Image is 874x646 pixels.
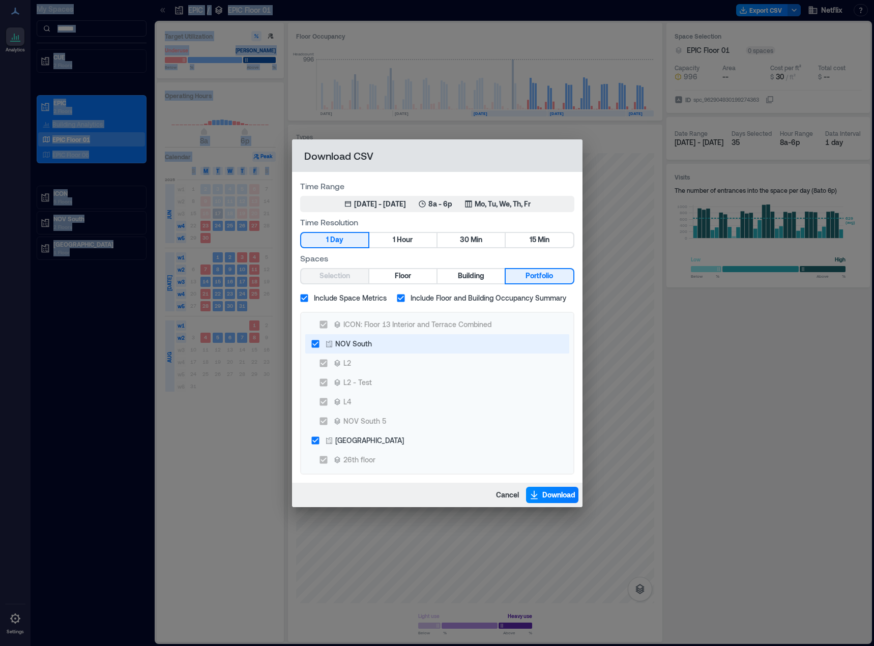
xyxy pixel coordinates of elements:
[526,270,553,282] span: Portfolio
[314,292,387,303] span: Include Space Metrics
[343,358,351,368] div: L2
[343,416,386,426] div: NOV South 5
[428,199,452,209] p: 8a - 6p
[397,233,413,246] span: Hour
[300,180,574,192] label: Time Range
[300,216,574,228] label: Time Resolution
[526,487,578,503] button: Download
[530,233,536,246] span: 15
[300,196,574,212] button: [DATE] - [DATE]8a - 6pMo, Tu, We, Th, Fr
[496,490,519,500] span: Cancel
[471,233,482,246] span: Min
[395,270,411,282] span: Floor
[335,435,404,446] div: [GEOGRAPHIC_DATA]
[393,233,395,246] span: 1
[460,233,469,246] span: 30
[542,490,575,500] span: Download
[506,269,573,283] button: Portfolio
[330,233,343,246] span: Day
[538,233,549,246] span: Min
[438,269,505,283] button: Building
[369,269,436,283] button: Floor
[326,233,329,246] span: 1
[506,233,573,247] button: 15 Min
[343,319,491,330] div: ICON: Floor 13 Interior and Terrace Combined
[354,199,406,209] div: [DATE] - [DATE]
[292,139,582,172] h2: Download CSV
[411,292,566,303] span: Include Floor and Building Occupancy Summary
[458,270,484,282] span: Building
[343,454,375,465] div: 26th floor
[369,233,436,247] button: 1 Hour
[493,487,522,503] button: Cancel
[343,377,372,388] div: L2 - Test
[301,233,368,247] button: 1 Day
[343,396,352,407] div: L4
[335,338,372,349] div: NOV South
[300,252,574,264] label: Spaces
[475,199,531,209] p: Mo, Tu, We, Th, Fr
[438,233,505,247] button: 30 Min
